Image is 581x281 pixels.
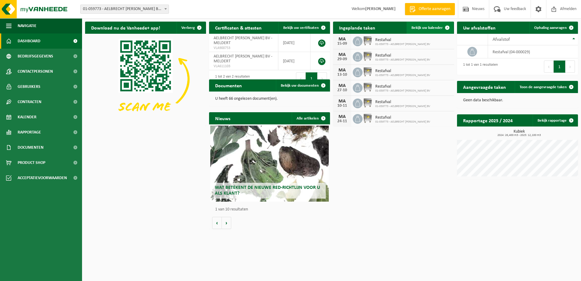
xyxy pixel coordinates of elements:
[457,114,519,126] h2: Rapportage 2025 / 2024
[488,45,578,58] td: restafval (04-000029)
[375,38,430,43] span: Restafval
[296,72,306,85] button: Previous
[18,140,43,155] span: Documenten
[375,43,430,46] span: 01-059773 - AELBRECHT [PERSON_NAME] BV
[85,34,206,125] img: Download de VHEPlus App
[215,207,327,212] p: 1 van 10 resultaten
[85,22,166,33] h2: Download nu de Vanheede+ app!
[18,18,36,33] span: Navigatie
[18,49,53,64] span: Bedrijfsgegevens
[363,98,373,108] img: WB-1100-GAL-GY-02
[566,61,575,73] button: Next
[375,120,430,124] span: 01-059773 - AELBRECHT [PERSON_NAME] BV
[336,88,348,92] div: 27-10
[460,134,578,137] span: 2024: 26,400 m3 - 2025: 12,100 m3
[407,22,453,34] a: Bekijk uw kalender
[209,22,268,33] h2: Certificaten & attesten
[214,54,272,64] span: AELBRECHT [PERSON_NAME] BV - MELDERT
[336,119,348,123] div: 24-11
[215,185,320,196] span: Wat betekent de nieuwe RED-richtlijn voor u als klant?
[212,217,222,229] button: Vorige
[18,170,67,186] span: Acceptatievoorwaarden
[318,72,327,85] button: Next
[18,79,40,94] span: Gebruikers
[210,126,329,202] a: Wat betekent de nieuwe RED-richtlijn voor u als klant?
[18,155,45,170] span: Product Shop
[215,97,324,101] p: U heeft 66 ongelezen document(en).
[278,34,310,52] td: [DATE]
[80,5,169,14] span: 01-059773 - AELBRECHT ERIC BV - MELDERT
[411,26,443,30] span: Bekijk uw kalender
[544,61,554,73] button: Previous
[18,125,41,140] span: Rapportage
[375,58,430,62] span: 01-059773 - AELBRECHT [PERSON_NAME] BV
[283,26,319,30] span: Bekijk uw certificaten
[18,64,53,79] span: Contactpersonen
[209,79,248,91] h2: Documenten
[363,51,373,61] img: WB-1100-GAL-GY-02
[336,114,348,119] div: MA
[336,42,348,46] div: 15-09
[336,104,348,108] div: 10-11
[554,61,566,73] button: 1
[336,99,348,104] div: MA
[336,68,348,73] div: MA
[375,100,430,105] span: Restafval
[529,22,577,34] a: Ophaling aanvragen
[375,115,430,120] span: Restafval
[493,37,510,42] span: Afvalstof
[405,3,455,15] a: Offerte aanvragen
[520,85,567,89] span: Toon de aangevraagde taken
[460,130,578,137] h3: Kubiek
[375,105,430,108] span: 01-059773 - AELBRECHT [PERSON_NAME] BV
[333,22,381,33] h2: Ingeplande taken
[336,52,348,57] div: MA
[534,26,567,30] span: Ophaling aanvragen
[365,7,396,11] strong: [PERSON_NAME]
[278,52,310,70] td: [DATE]
[214,46,273,50] span: VLA900753
[375,89,430,93] span: 01-059773 - AELBRECHT [PERSON_NAME] BV
[460,60,498,73] div: 1 tot 1 van 1 resultaten
[457,22,502,33] h2: Uw afvalstoffen
[177,22,205,34] button: Verberg
[281,84,319,88] span: Bekijk uw documenten
[214,36,272,45] span: AELBRECHT [PERSON_NAME] BV - MELDERT
[457,81,512,93] h2: Aangevraagde taken
[81,5,169,13] span: 01-059773 - AELBRECHT ERIC BV - MELDERT
[276,79,329,92] a: Bekijk uw documenten
[214,64,273,69] span: VLA611103
[336,83,348,88] div: MA
[375,53,430,58] span: Restafval
[375,84,430,89] span: Restafval
[363,36,373,46] img: WB-1100-GAL-GY-02
[181,26,195,30] span: Verberg
[18,94,41,109] span: Contracten
[18,33,40,49] span: Dashboard
[222,217,231,229] button: Volgende
[278,22,329,34] a: Bekijk uw certificaten
[336,37,348,42] div: MA
[336,57,348,61] div: 29-09
[515,81,577,93] a: Toon de aangevraagde taken
[363,113,373,123] img: WB-1100-GAL-GY-02
[336,73,348,77] div: 13-10
[292,112,329,124] a: Alle artikelen
[18,109,36,125] span: Kalender
[375,69,430,74] span: Restafval
[533,114,577,127] a: Bekijk rapportage
[463,98,572,102] p: Geen data beschikbaar.
[375,74,430,77] span: 01-059773 - AELBRECHT [PERSON_NAME] BV
[306,72,318,85] button: 1
[417,6,452,12] span: Offerte aanvragen
[209,112,236,124] h2: Nieuws
[212,72,250,85] div: 1 tot 2 van 2 resultaten
[363,67,373,77] img: WB-1100-GAL-GY-02
[363,82,373,92] img: WB-1100-GAL-GY-02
